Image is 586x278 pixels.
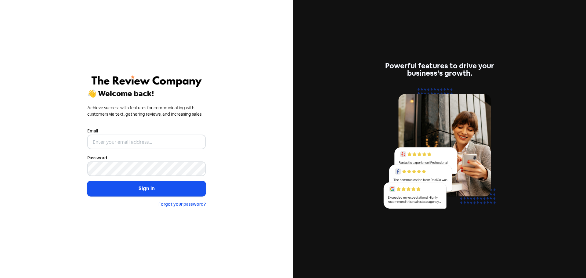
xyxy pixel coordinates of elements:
img: reviews [380,84,499,216]
div: 👋 Welcome back! [87,90,206,97]
label: Password [87,155,107,161]
button: Sign in [87,181,206,196]
a: Forgot your password? [158,201,206,207]
label: Email [87,128,98,134]
input: Enter your email address... [87,135,206,149]
div: Achieve success with features for communicating with customers via text, gathering reviews, and i... [87,105,206,117]
div: Powerful features to drive your business's growth. [380,62,499,77]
